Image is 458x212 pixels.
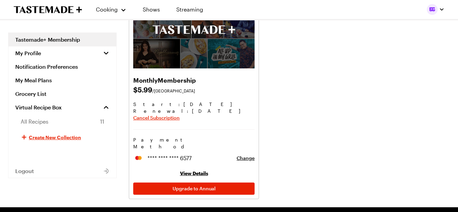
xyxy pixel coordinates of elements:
[133,183,255,195] a: Upgrade to Annual
[8,73,116,87] a: My Meal Plans
[133,136,255,150] h3: Payment Method
[133,108,255,114] span: Renewal : [DATE]
[96,6,118,13] span: Cooking
[29,134,81,141] span: Create New Collection
[8,33,116,46] a: Tastemade+ Membership
[15,50,41,57] span: My Profile
[8,164,116,178] button: Logout
[15,168,34,174] span: Logout
[21,118,48,126] span: All Recipes
[152,88,195,93] span: /[GEOGRAPHIC_DATA]
[180,170,208,176] a: View Details
[133,114,180,121] button: Cancel Subscription
[133,101,255,108] span: Start: [DATE]
[8,114,116,129] a: All Recipes11
[8,46,116,60] button: My Profile
[173,185,216,192] span: Upgrade to Annual
[427,4,438,15] img: Profile picture
[15,104,62,111] span: Virtual Recipe Box
[96,1,126,18] button: Cooking
[8,87,116,101] a: Grocery List
[133,155,143,161] img: mastercard logo
[237,155,255,162] button: Change
[100,118,104,126] span: 11
[133,75,255,85] h2: Monthly Membership
[133,85,255,94] span: $ 5.99
[8,129,116,145] button: Create New Collection
[14,6,82,14] a: To Tastemade Home Page
[8,101,116,114] a: Virtual Recipe Box
[427,4,444,15] button: Profile picture
[8,60,116,73] a: Notification Preferences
